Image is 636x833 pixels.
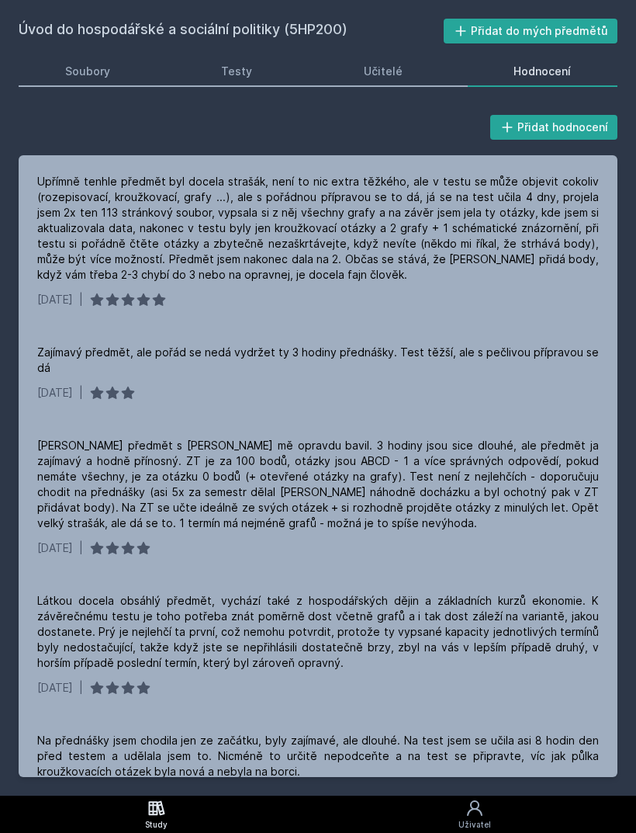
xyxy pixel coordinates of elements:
[37,345,599,376] div: Zajímavý předmět, ale pořád se nedá vydržet ty 3 hodiny přednášky. Test těžší, ale s pečlivou pří...
[19,19,444,43] h2: Úvod do hospodářské a sociální politiky (5HP200)
[364,64,403,79] div: Učitelé
[513,64,571,79] div: Hodnocení
[79,292,83,307] div: |
[37,733,599,779] div: Na přednášky jsem chodila jen ze začátku, byly zajímavé, ale dlouhé. Na test jsem se učila asi 8 ...
[37,438,599,531] div: [PERSON_NAME] předmět s [PERSON_NAME] mě opravdu bavil. 3 hodiny jsou sice dlouhé, ale předmět ja...
[79,385,83,401] div: |
[79,540,83,556] div: |
[37,540,73,556] div: [DATE]
[79,680,83,696] div: |
[65,64,110,79] div: Soubory
[458,819,491,831] div: Uživatel
[37,174,599,283] div: Upřímně tenhle předmět byl docela strašák, není to nic extra těžkého, ale v testu se může objevit...
[490,115,618,140] button: Přidat hodnocení
[221,64,252,79] div: Testy
[468,56,618,87] a: Hodnocení
[37,593,599,671] div: Látkou docela obsáhlý předmět, vychází také z hospodářských dějin a základních kurzů ekonomie. K ...
[19,56,157,87] a: Soubory
[317,56,449,87] a: Učitelé
[37,292,73,307] div: [DATE]
[145,819,168,831] div: Study
[444,19,618,43] button: Přidat do mých předmětů
[37,385,73,401] div: [DATE]
[175,56,299,87] a: Testy
[37,680,73,696] div: [DATE]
